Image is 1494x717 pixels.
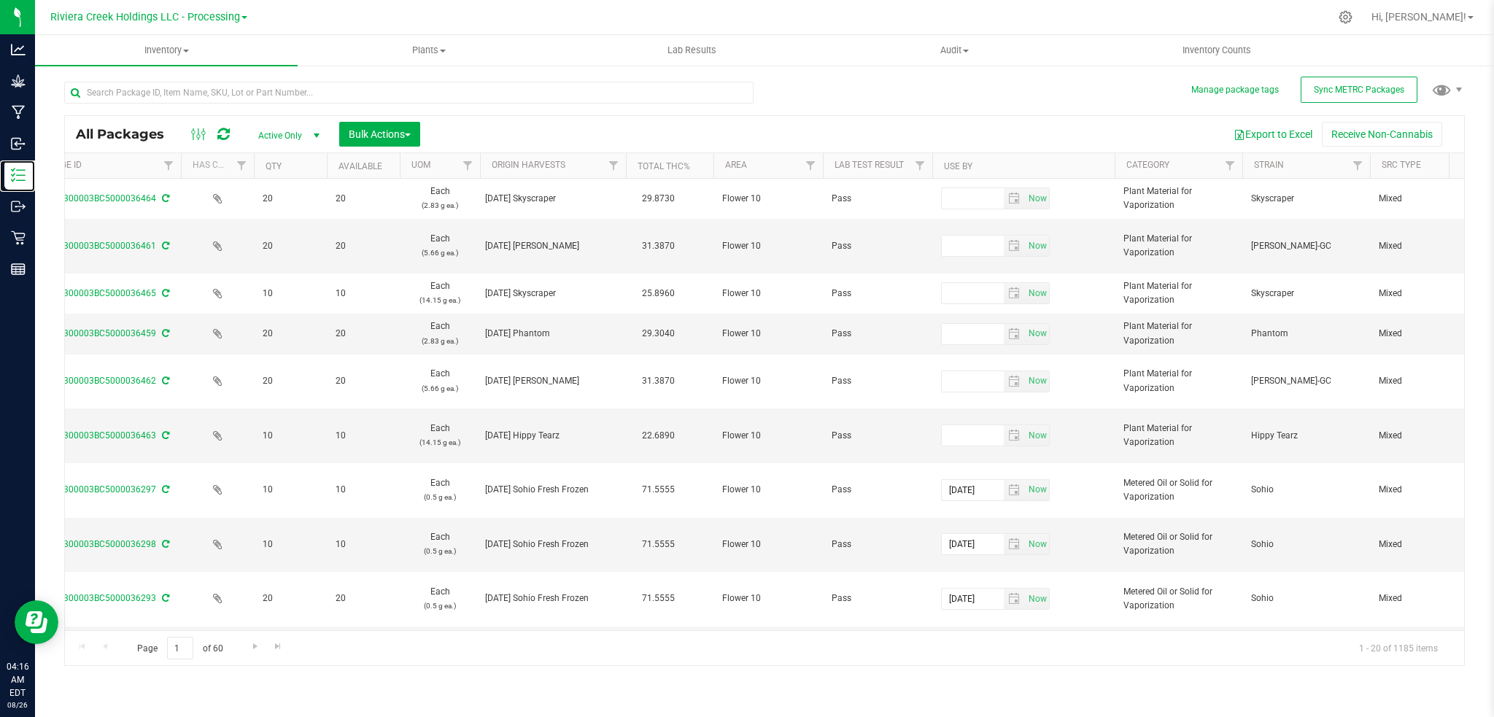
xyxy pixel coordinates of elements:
span: 10 [336,483,391,497]
span: Audit [824,44,1085,57]
inline-svg: Outbound [11,199,26,214]
a: 1A4070300003BC5000036293 [32,593,156,603]
span: 20 [263,239,318,253]
span: Sync from Compliance System [160,193,169,204]
span: Set Current date [1025,534,1050,555]
span: 29.8730 [635,188,682,209]
span: Sohio [1251,483,1361,497]
span: 71.5555 [635,534,682,555]
p: (14.15 g ea.) [409,435,471,449]
span: Mixed [1379,483,1489,497]
a: 1A4070300003BC5000036297 [32,484,156,495]
span: 71.5555 [635,588,682,609]
span: 20 [336,192,391,206]
span: Sync from Compliance System [160,430,169,441]
p: (0.5 g ea.) [409,599,471,613]
span: select [1025,283,1049,303]
span: Each [409,279,471,307]
inline-svg: Manufacturing [11,105,26,120]
span: Flower 10 [722,192,814,206]
button: Manage package tags [1191,84,1279,96]
span: Skyscraper [1251,192,1361,206]
a: Origin Harvests [492,160,565,170]
span: Metered Oil or Solid for Vaporization [1123,585,1234,613]
span: Metered Oil or Solid for Vaporization [1123,476,1234,504]
span: Flower 10 [722,483,814,497]
p: (2.83 g ea.) [409,334,471,348]
a: Qty [266,161,282,171]
span: select [1004,534,1025,554]
span: Plant Material for Vaporization [1123,279,1234,307]
a: UOM [411,160,430,170]
span: Pass [832,287,924,301]
a: 1A4070300003BC5000036461 [32,241,156,251]
p: (0.5 g ea.) [409,544,471,558]
a: Filter [230,153,254,178]
span: Metered Oil or Solid for Vaporization [1123,530,1234,558]
div: [DATE] Sohio Fresh Frozen [485,538,622,551]
span: 31.3870 [635,371,682,392]
a: 1A4070300003BC5000036298 [32,539,156,549]
a: Filter [1346,153,1370,178]
span: Each [409,367,471,395]
div: [DATE] Hippy Tearz [485,429,622,443]
span: 71.5555 [635,479,682,500]
a: Go to the next page [244,637,266,656]
span: Plant Material for Vaporization [1123,319,1234,347]
a: Inventory [35,35,298,66]
span: Pass [832,327,924,341]
a: Src Type [1382,160,1421,170]
span: select [1004,480,1025,500]
span: 20 [263,592,318,605]
span: 10 [336,538,391,551]
p: (5.66 g ea.) [409,381,471,395]
span: Set Current date [1025,283,1050,304]
a: 1A4070300003BC5000036462 [32,376,156,386]
span: Page of 60 [125,637,235,659]
span: 20 [263,327,318,341]
span: Pass [832,192,924,206]
button: Receive Non-Cannabis [1322,122,1442,147]
inline-svg: Inventory [11,168,26,182]
span: 20 [263,192,318,206]
span: select [1025,534,1049,554]
inline-svg: Retail [11,230,26,245]
span: Skyscraper [1251,287,1361,301]
span: Pass [832,239,924,253]
span: Plant Material for Vaporization [1123,232,1234,260]
span: Mixed [1379,429,1489,443]
span: Mixed [1379,192,1489,206]
span: Sohio [1251,592,1361,605]
span: Each [409,232,471,260]
span: Set Current date [1025,589,1050,610]
span: Pass [832,374,924,388]
span: 20 [336,592,391,605]
a: Category [1126,160,1169,170]
span: 10 [336,429,391,443]
span: select [1025,236,1049,256]
span: 10 [263,287,318,301]
span: select [1004,324,1025,344]
div: [DATE] [PERSON_NAME] [485,374,622,388]
input: 1 [167,637,193,659]
a: Filter [157,153,181,178]
span: select [1004,371,1025,392]
span: select [1025,425,1049,446]
span: Bulk Actions [349,128,411,140]
span: 1 - 20 of 1185 items [1347,637,1450,659]
p: (0.5 g ea.) [409,490,471,504]
span: Sync from Compliance System [160,539,169,549]
span: select [1025,480,1049,500]
div: Manage settings [1336,10,1355,24]
span: Flower 10 [722,538,814,551]
span: Mixed [1379,239,1489,253]
span: Inventory Counts [1163,44,1271,57]
a: Filter [908,153,932,178]
span: Flower 10 [722,287,814,301]
inline-svg: Reports [11,262,26,276]
span: Sync from Compliance System [160,288,169,298]
span: Inventory [35,44,298,57]
div: [DATE] Sohio Fresh Frozen [485,592,622,605]
span: 31.3870 [635,236,682,257]
span: 29.3040 [635,323,682,344]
